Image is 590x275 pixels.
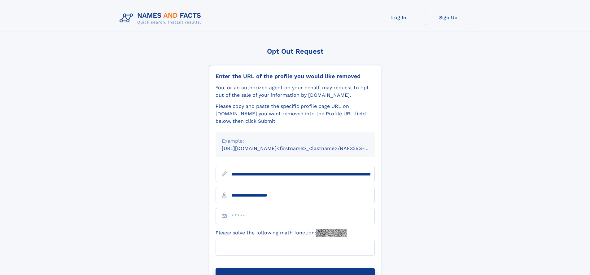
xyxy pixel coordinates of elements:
[216,229,347,237] label: Please solve the following math function:
[216,84,375,99] div: You, or an authorized agent on your behalf, may request to opt-out of the sale of your informatio...
[216,103,375,125] div: Please copy and paste the specific profile page URL on [DOMAIN_NAME] you want removed into the Pr...
[209,47,381,55] div: Opt Out Request
[222,137,369,145] div: Example:
[374,10,424,25] a: Log In
[216,73,375,80] div: Enter the URL of the profile you would like removed
[424,10,473,25] a: Sign Up
[117,10,206,27] img: Logo Names and Facts
[222,145,387,151] small: [URL][DOMAIN_NAME]<firstname>_<lastname>/NAF325G-xxxxxxxx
